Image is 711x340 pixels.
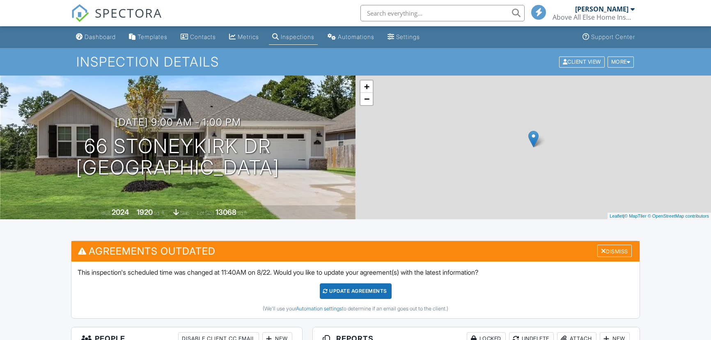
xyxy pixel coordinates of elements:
a: Metrics [226,30,262,45]
h1: Inspection Details [76,55,635,69]
div: Settings [396,33,420,40]
a: © OpenStreetMap contributors [648,214,709,218]
div: Metrics [238,33,259,40]
span: sq. ft. [154,210,165,216]
div: Client View [559,56,605,67]
span: Built [101,210,110,216]
a: Leaflet [610,214,623,218]
span: Lot Size [197,210,214,216]
div: 13068 [216,208,236,216]
a: Contacts [177,30,219,45]
input: Search everything... [360,5,525,21]
div: [PERSON_NAME] [575,5,628,13]
div: Inspections [281,33,314,40]
a: Zoom out [360,93,373,105]
div: This inspection's scheduled time was changed at 11:40AM on 8/22. Would you like to update your ag... [71,262,640,318]
a: Support Center [579,30,638,45]
img: The Best Home Inspection Software - Spectora [71,4,89,22]
div: Dashboard [85,33,116,40]
a: Zoom in [360,80,373,93]
a: Automation settings [296,306,342,312]
a: Dashboard [73,30,119,45]
span: sq.ft. [238,210,248,216]
a: SPECTORA [71,11,162,28]
a: Settings [384,30,423,45]
a: Templates [126,30,171,45]
a: Automations (Basic) [324,30,378,45]
div: 2024 [112,208,129,216]
div: More [608,56,634,67]
a: Client View [558,58,607,64]
div: Update Agreements [320,283,392,299]
div: Contacts [190,33,216,40]
h1: 66 Stoneykirk Dr [GEOGRAPHIC_DATA] [76,136,280,179]
a: Inspections [269,30,318,45]
h3: [DATE] 9:00 am - 1:00 pm [115,117,241,128]
div: Dismiss [597,245,632,257]
h3: Agreements Outdated [71,241,640,261]
div: Templates [138,33,167,40]
div: | [608,213,711,220]
div: 1920 [137,208,153,216]
a: © MapTiler [624,214,647,218]
div: Automations [338,33,374,40]
div: (We'll use your to determine if an email goes out to the client.) [78,306,633,312]
div: Above All Else Home Inspections, LLC [553,13,635,21]
span: slab [180,210,189,216]
span: SPECTORA [95,4,162,21]
div: Support Center [591,33,635,40]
